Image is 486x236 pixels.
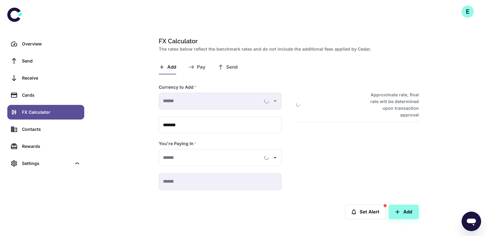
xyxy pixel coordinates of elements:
div: Receive [22,75,81,81]
label: You're Paying In [159,141,197,147]
a: FX Calculator [7,105,84,120]
div: Settings [22,160,71,167]
div: Settings [7,156,84,171]
button: Add [389,205,419,219]
a: Rewards [7,139,84,154]
span: Send [226,64,238,70]
span: Add [167,64,176,70]
button: Open [271,153,279,162]
div: Cards [22,92,81,98]
a: Cards [7,88,84,102]
iframe: Button to launch messaging window [462,212,481,231]
div: Overview [22,41,81,47]
div: Send [22,58,81,64]
a: Overview [7,37,84,51]
div: Contacts [22,126,81,133]
div: Rewards [22,143,81,150]
button: E [462,5,474,18]
span: Pay [197,64,205,70]
a: Send [7,54,84,68]
a: Receive [7,71,84,85]
label: Currency to Add [159,84,197,90]
h1: FX Calculator [159,37,416,46]
a: Contacts [7,122,84,137]
div: FX Calculator [22,109,81,116]
h6: Approximate rate, final rate will be determined upon transaction approval [364,91,419,118]
button: Set Alert [345,205,386,219]
h2: The rates below reflect the benchmark rates and do not include the additional fees applied by Cedar. [159,46,416,52]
